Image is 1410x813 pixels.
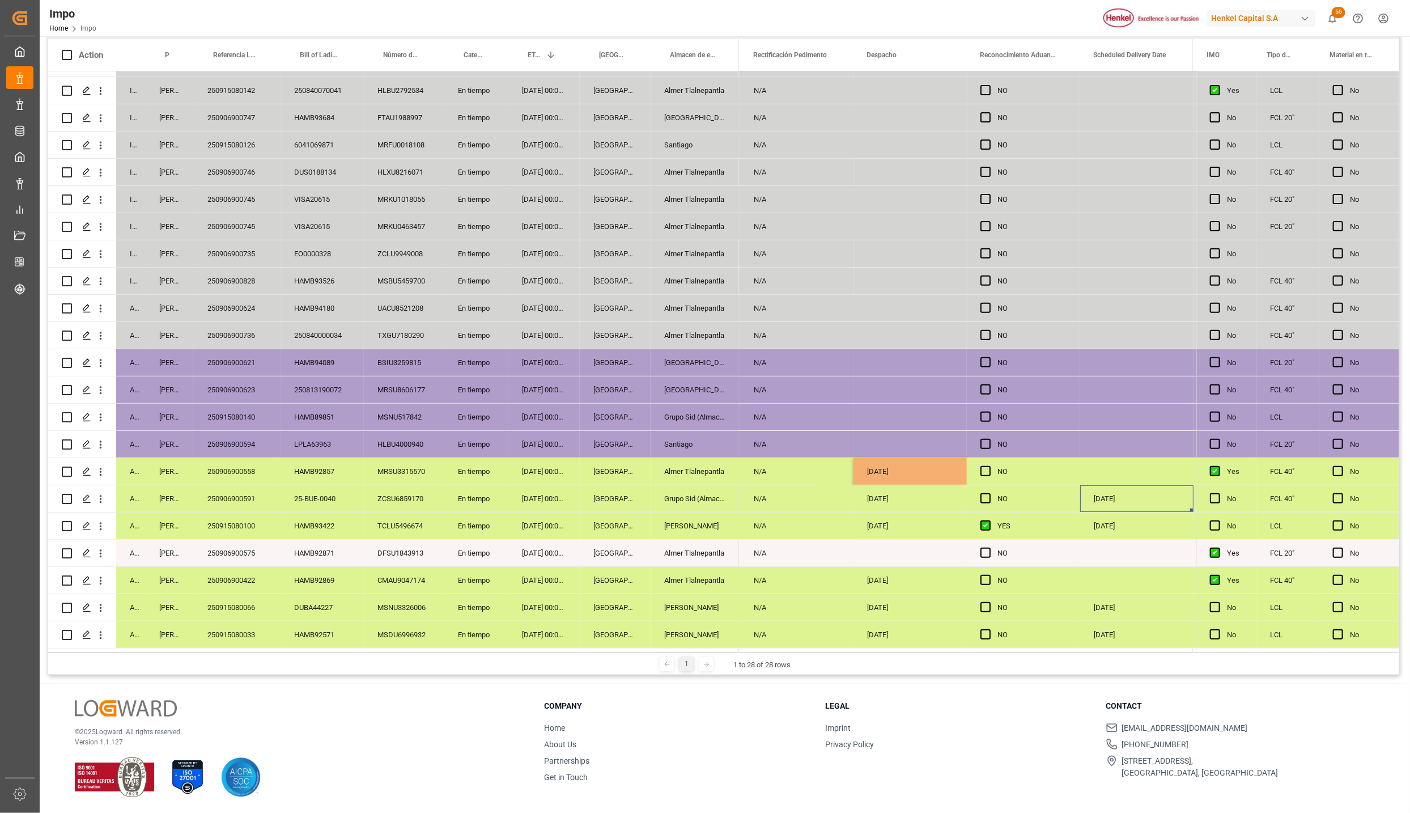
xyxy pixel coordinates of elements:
div: 6041069871 [281,132,364,158]
div: [DATE] [853,513,967,539]
div: Press SPACE to select this row. [48,594,739,621]
div: [PERSON_NAME] [146,268,194,294]
div: [PERSON_NAME] [146,567,194,594]
div: HAMB93422 [281,513,364,539]
div: Arrived [116,485,146,512]
div: 250906900735 [194,240,281,267]
div: 250915080140 [194,404,281,430]
div: MRKU1018055 [364,186,444,213]
div: LCL [1256,132,1319,158]
div: [GEOGRAPHIC_DATA] [580,213,651,240]
div: Press SPACE to select this row. [48,621,739,649]
div: LCL [1256,513,1319,539]
div: En tiempo [444,485,508,512]
div: Grupo Sid (Almacenaje y Distribucion AVIOR) [651,485,739,512]
div: 250906900746 [194,159,281,185]
div: Press SPACE to select this row. [1196,132,1399,159]
div: [DATE] 00:00:00 [508,567,580,594]
div: [DATE] 00:00:00 [508,322,580,349]
div: FCL 20" [1256,104,1319,131]
div: Arrived [116,567,146,594]
div: BSIU3259815 [364,349,444,376]
div: [DATE] 00:00:00 [508,268,580,294]
div: VISA20615 [281,186,364,213]
div: HLBU2792534 [364,77,444,104]
div: UACU8521208 [364,295,444,321]
div: Arrived [116,376,146,403]
div: [GEOGRAPHIC_DATA] [580,104,651,131]
div: Press SPACE to select this row. [48,567,739,594]
div: HAMB94089 [281,349,364,376]
div: En tiempo [444,132,508,158]
div: 250813190072 [281,376,364,403]
div: En tiempo [444,458,508,485]
div: [GEOGRAPHIC_DATA] [580,376,651,403]
div: FCL 40" [1256,376,1319,403]
button: Help Center [1345,6,1371,31]
div: Arrived [116,540,146,566]
div: 250906900558 [194,458,281,485]
div: Press SPACE to select this row. [48,159,739,186]
div: En tiempo [444,376,508,403]
div: Press SPACE to select this row. [1196,513,1399,540]
div: [GEOGRAPHIC_DATA] [580,295,651,321]
div: N/A [740,567,853,594]
div: Press SPACE to select this row. [1196,268,1399,295]
div: [DATE] 00:00:00 [508,295,580,321]
div: 250906900828 [194,268,281,294]
div: En tiempo [444,621,508,648]
div: [GEOGRAPHIC_DATA] [580,594,651,621]
div: Almer Tlalnepantla [651,322,739,349]
div: 25-BUE-0040 [281,485,364,512]
div: N/A [740,186,853,213]
div: FCL 40" [1256,159,1319,185]
div: LCL [1256,621,1319,648]
div: [PERSON_NAME] [146,513,194,539]
div: [DATE] 00:00:00 [508,404,580,430]
div: MRSU8606177 [364,376,444,403]
div: En tiempo [444,77,508,104]
div: Press SPACE to select this row. [48,295,739,322]
div: FTAU1988997 [364,104,444,131]
div: En tiempo [444,295,508,321]
div: [DATE] 00:00:00 [508,485,580,512]
div: FCL 40" [1256,295,1319,321]
div: N/A [740,240,853,267]
div: En tiempo [444,268,508,294]
div: [GEOGRAPHIC_DATA] [580,458,651,485]
div: N/A [740,404,853,430]
div: CMAU9047174 [364,567,444,594]
div: N/A [740,349,853,376]
div: [DATE] 00:00:00 [508,349,580,376]
div: TXGU7180290 [364,322,444,349]
div: Press SPACE to select this row. [1196,77,1399,104]
div: Almer Tlalnepantla [651,268,739,294]
div: 250906900745 [194,186,281,213]
div: Almer Tlalnepantla [651,186,739,213]
div: Press SPACE to select this row. [48,376,739,404]
div: 250906900422 [194,567,281,594]
div: [DATE] 00:00:00 [508,431,580,458]
div: [DATE] 00:00:00 [508,240,580,267]
div: Press SPACE to select this row. [1196,458,1399,485]
div: FCL 20" [1256,349,1319,376]
div: [GEOGRAPHIC_DATA] [580,240,651,267]
div: HAMB93526 [281,268,364,294]
div: [DATE] 00:00:00 [508,213,580,240]
div: [PERSON_NAME] [146,104,194,131]
a: About Us [545,740,577,749]
div: N/A [740,268,853,294]
div: HAMB89851 [281,404,364,430]
div: LCL [1256,594,1319,621]
div: Press SPACE to select this row. [1196,485,1399,513]
div: [PERSON_NAME] [651,513,739,539]
div: Arrived [116,513,146,539]
div: Santiago [651,132,739,158]
div: [GEOGRAPHIC_DATA] [580,485,651,512]
div: [GEOGRAPHIC_DATA] [580,513,651,539]
div: [GEOGRAPHIC_DATA] [580,349,651,376]
div: HLXU8216071 [364,159,444,185]
div: [GEOGRAPHIC_DATA] [651,349,739,376]
div: In progress [116,268,146,294]
div: HAMB93684 [281,104,364,131]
